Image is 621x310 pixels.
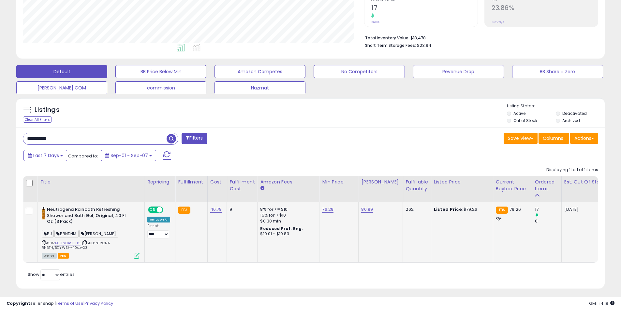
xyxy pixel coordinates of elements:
div: 8% for <= $10 [260,207,314,212]
a: 76.29 [322,206,333,213]
div: Repricing [147,179,172,185]
h2: 23.86% [492,4,598,13]
button: BB Share = Zero [512,65,603,78]
a: B00N0A9DHS [55,240,81,246]
span: BJ [42,230,54,237]
small: Prev: N/A [492,20,504,24]
small: Amazon Fees. [260,185,264,191]
div: Clear All Filters [23,116,52,123]
span: Columns [543,135,563,142]
div: $0.30 min [260,218,314,224]
div: ASIN: [42,207,140,258]
div: Fulfillable Quantity [406,179,428,192]
div: 9 [229,207,252,212]
button: Actions [570,133,598,144]
img: 31tSDwGW9FL._SL40_.jpg [42,207,45,220]
span: | SKU: NTRGNA-RNBTH/BDYWSH-40oz-X3 [42,240,112,250]
button: Last 7 Days [23,150,67,161]
label: Archived [562,118,580,123]
li: $18,478 [365,34,593,41]
div: Fulfillment [178,179,204,185]
h5: Listings [35,105,60,115]
span: 79.26 [510,206,521,212]
strong: Copyright [7,300,30,306]
small: Prev: 0 [371,20,380,24]
div: [PERSON_NAME] [361,179,400,185]
button: Revenue Drop [413,65,504,78]
small: FBA [178,207,190,214]
span: 2025-09-15 14:19 GMT [589,300,614,306]
div: Amazon Fees [260,179,317,185]
button: commission [115,81,206,94]
label: Out of Stock [513,118,537,123]
div: seller snap | | [7,301,113,307]
div: 262 [406,207,426,212]
span: FBA [58,253,69,259]
b: Neutrogena Rainbath Refreshing Shower and Bath Gel, Original, 40 Fl Oz (3 Pack) [47,207,126,226]
div: Min Price [322,179,356,185]
div: Amazon AI [147,217,170,222]
a: 80.99 [361,206,373,213]
button: Hazmat [214,81,305,94]
div: Current Buybox Price [496,179,529,192]
div: Cost [210,179,224,185]
span: Compared to: [68,153,98,159]
button: Filters [182,133,207,144]
a: 46.78 [210,206,222,213]
div: $79.26 [434,207,488,212]
div: Preset: [147,224,170,238]
span: [PERSON_NAME] [79,230,118,237]
span: $23.94 [417,42,431,48]
span: Show: entries [28,271,75,277]
div: Ordered Items [535,179,559,192]
span: ON [149,207,157,213]
b: Reduced Prof. Rng. [260,226,303,231]
label: Deactivated [562,111,587,116]
a: Terms of Use [56,300,83,306]
div: Fulfillment Cost [229,179,255,192]
div: Displaying 1 to 1 of 1 items [546,167,598,173]
button: No Competitors [314,65,405,78]
span: Sep-01 - Sep-07 [111,152,148,159]
a: Privacy Policy [84,300,113,306]
small: FBA [496,207,508,214]
p: Listing States: [507,103,605,109]
div: 15% for > $10 [260,212,314,218]
b: Total Inventory Value: [365,35,409,41]
button: Default [16,65,107,78]
div: Listed Price [434,179,490,185]
button: [PERSON_NAME] COM [16,81,107,94]
b: Short Term Storage Fees: [365,43,416,48]
span: BRNDNM [54,230,78,237]
div: 0 [535,218,561,224]
h2: 17 [371,4,478,13]
div: 17 [535,207,561,212]
b: Listed Price: [434,206,464,212]
button: Save View [504,133,538,144]
button: Columns [539,133,569,144]
button: BB Price Below Min [115,65,206,78]
span: Last 7 Days [33,152,59,159]
div: Title [40,179,142,185]
button: Sep-01 - Sep-07 [101,150,156,161]
div: $10.01 - $10.83 [260,231,314,237]
button: Amazon Competes [214,65,305,78]
label: Active [513,111,525,116]
span: All listings currently available for purchase on Amazon [42,253,57,259]
span: OFF [162,207,173,213]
